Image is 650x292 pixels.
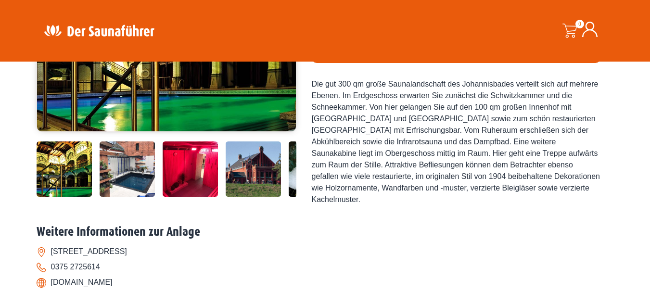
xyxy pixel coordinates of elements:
h2: Weitere Informationen zur Anlage [37,225,614,240]
span: 0 [575,20,584,28]
li: 0375 2725614 [37,259,614,275]
li: [STREET_ADDRESS] [37,244,614,259]
li: [DOMAIN_NAME] [37,275,614,290]
div: Die gut 300 qm große Saunalandschaft des Johannisbades verteilt sich auf mehrere Ebenen. Im Erdge... [312,78,600,205]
